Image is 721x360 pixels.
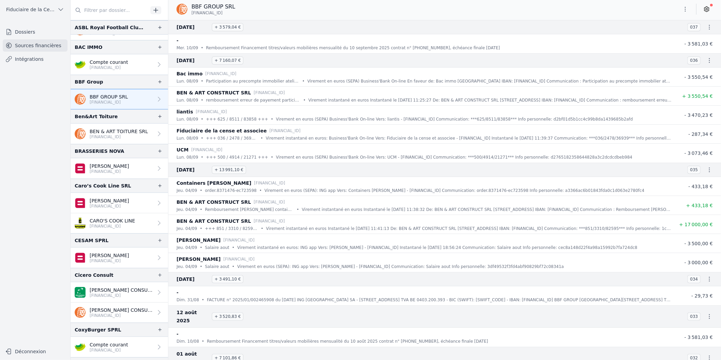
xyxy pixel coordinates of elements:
[212,312,243,321] span: + 3 520,83 €
[688,131,713,137] span: - 287,34 €
[75,182,131,190] div: Caro’s Cook Line SRL
[90,217,135,224] p: CARO'S COOK LINE
[206,135,258,142] p: +++ 036 / 2478 / 36939 +++
[202,338,204,345] div: •
[177,108,193,116] p: liantis
[75,128,86,139] img: ing.png
[75,307,86,318] img: ing.png
[71,213,168,233] a: CARO'S COOK LINE [FINANCIAL_ID]
[90,223,135,229] p: [FINANCIAL_ID]
[191,146,223,153] p: [FINANCIAL_ID]
[90,341,128,348] p: Compte courant
[90,203,129,209] p: [FINANCIAL_ID]
[177,127,267,135] p: Fiduciaire de la cense et associee
[177,225,197,232] p: jeu. 04/09
[232,263,235,270] div: •
[205,70,237,77] p: [FINANCIAL_ID]
[200,263,202,270] div: •
[206,154,268,161] p: +++ 500 / 4914 / 21271 +++
[206,44,500,51] p: Remboursement Financement titres/valeurs mobilières mensualité du 10 septembre 2025 contrat n° [P...
[75,23,146,31] div: ASBL Royal Football Club [PERSON_NAME]
[261,225,263,232] div: •
[90,287,153,293] p: [PERSON_NAME] CONSULT SPRL
[276,154,632,161] p: Virement en euros (SEPA) Business'Bank On-line Vers: UCM - [FINANCIAL_ID] Communication: ***500/4...
[177,263,197,270] p: jeu. 04/09
[206,78,299,85] p: Participation au precompte immobilier atelier [STREET_ADDRESS]
[75,59,86,70] img: crelan.png
[223,256,255,263] p: [FINANCIAL_ID]
[261,135,263,142] div: •
[71,337,168,357] a: Compte courant [FINANCIAL_ID]
[205,244,229,251] p: Salaire aout
[201,135,203,142] div: •
[177,288,179,296] p: -
[177,296,199,303] p: dim. 31/08
[71,54,168,75] a: Compte courant [FINANCIAL_ID]
[200,206,202,213] div: •
[212,166,246,174] span: + 13 991,10 €
[75,198,86,209] img: belfius-1.png
[200,225,202,232] div: •
[75,271,113,279] div: Cicero Consult
[684,41,713,47] span: - 3 581,03 €
[205,225,258,232] p: +++ 851 / 3310 / 82595 +++
[75,112,118,121] div: Ben&Art Toiture
[207,296,672,303] p: FACTURE n° 2025/01/002465908 du [DATE] ING [GEOGRAPHIC_DATA] SA - [STREET_ADDRESS] TVA BE 0403.20...
[687,312,701,321] span: 033
[266,135,672,142] p: Virement instantané en euros: Business'Bank On-line Vers: Fiduciaire de la cense et associee - [F...
[177,36,179,44] p: -
[254,218,285,224] p: [FINANCIAL_ID]
[254,180,285,186] p: [FINANCIAL_ID]
[684,260,713,265] span: - 3 000,00 €
[177,179,252,187] p: Containers [PERSON_NAME]
[687,275,701,283] span: 034
[212,56,243,65] span: + 7 160,07 €
[71,4,148,16] input: Filtrer par dossier...
[90,307,153,313] p: [PERSON_NAME] CONSULT SPRL
[75,78,103,86] div: BBF Group
[90,252,129,259] p: [PERSON_NAME]
[270,127,301,134] p: [FINANCIAL_ID]
[679,222,713,227] span: + 17 000,00 €
[302,206,672,213] p: Virement instantané en euros Instantané le [DATE] 11:38:32 De: BEN & ART CONSTRUCT SRL [STREET_AD...
[684,150,713,156] span: - 3 073,46 €
[254,199,285,205] p: [FINANCIAL_ID]
[205,187,257,194] p: order.8371476-ec723598
[177,116,198,123] p: lun. 08/09
[206,116,268,123] p: +++ 625 / 8511 / 83858 +++
[6,6,55,13] span: Fiduciaire de la Cense & Associés
[71,282,168,303] a: [PERSON_NAME] CONSULT SPRL [FINANCIAL_ID]
[177,187,197,194] p: jeu. 04/09
[177,338,199,345] p: dim. 10/08
[191,10,223,16] span: [FINANCIAL_ID]
[200,244,202,251] div: •
[3,53,68,65] a: Intégrations
[75,287,86,298] img: BNP_BE_BUSINESS_GEBABEBB.png
[201,78,203,85] div: •
[177,56,209,65] span: [DATE]
[177,146,189,154] p: UCM
[177,255,221,263] p: [PERSON_NAME]
[207,338,488,345] p: Remboursement Financement titres/valeurs mobilières mensualité du 10 août 2025 contrat n° [PHONE_...
[90,93,128,100] p: BBF GROUP SRL
[196,108,227,115] p: [FINANCIAL_ID]
[254,89,285,96] p: [FINANCIAL_ID]
[90,134,148,140] p: [FINANCIAL_ID]
[177,330,179,338] p: -
[202,296,204,303] div: •
[177,236,221,244] p: [PERSON_NAME]
[264,187,644,194] p: Virement en euros (SEPA): ING app Vers: Containers [PERSON_NAME] - [FINANCIAL_ID] Communication: ...
[687,166,701,174] span: 035
[3,346,68,357] button: Déconnexion
[177,44,198,51] p: mer. 10/09
[90,313,153,318] p: [FINANCIAL_ID]
[684,335,713,340] span: - 3 581,03 €
[3,39,68,52] a: Sources financières
[75,326,121,334] div: CoxyBurger SPRL
[177,206,197,213] p: jeu. 04/09
[237,263,564,270] p: Virement en euros (SEPA): ING app Vers: [PERSON_NAME] - [FINANCIAL_ID] Communication: Salaire aou...
[71,303,168,323] a: [PERSON_NAME] CONSULT SPRL [FINANCIAL_ID]
[90,293,153,298] p: [FINANCIAL_ID]
[684,74,713,80] span: - 3 550,54 €
[212,275,243,283] span: + 3 491,10 €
